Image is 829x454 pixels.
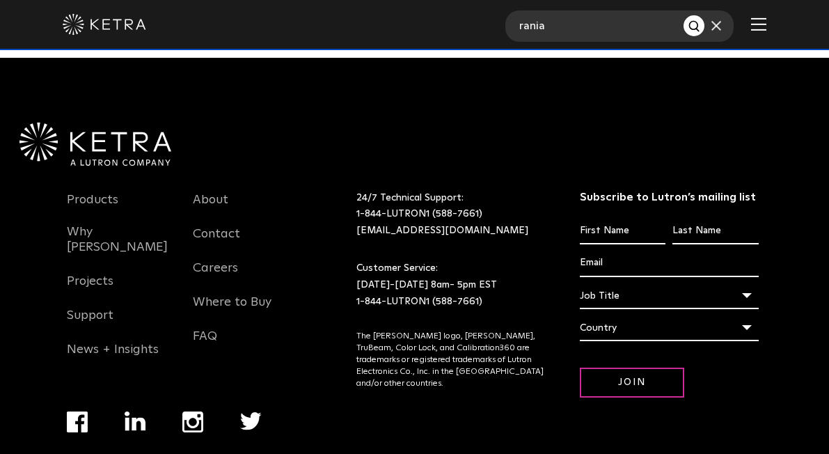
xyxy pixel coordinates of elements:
[19,123,171,166] img: Ketra-aLutronCo_White_RGB
[672,218,758,244] input: Last Name
[356,297,482,306] a: 1-844-LUTRON1 (588-7661)
[67,412,88,432] img: facebook
[67,192,118,224] a: Products
[125,412,146,431] img: linkedin
[193,295,271,327] a: Where to Buy
[580,315,759,341] div: Country
[67,274,113,306] a: Projects
[240,412,262,430] img: twitter
[751,17,766,31] img: Hamburger%20Nav.svg
[67,308,113,340] a: Support
[63,14,146,35] img: ketra-logo-2019-white
[580,190,759,205] h3: Subscribe to Lutron’s mailing list
[580,250,759,276] input: Email
[580,368,684,398] input: Join
[193,192,228,224] a: About
[684,15,704,36] button: Search
[356,260,545,310] p: Customer Service: [DATE]-[DATE] 8am- 5pm EST
[67,342,159,374] a: News + Insights
[193,260,238,292] a: Careers
[193,329,217,361] a: FAQ
[688,19,702,34] img: search button
[356,331,545,389] p: The [PERSON_NAME] logo, [PERSON_NAME], TruBeam, Color Lock, and Calibration360 are trademarks or ...
[67,190,173,374] div: Navigation Menu
[356,190,545,240] p: 24/7 Technical Support:
[580,218,665,244] input: First Name
[711,21,721,31] img: close search form
[580,283,759,309] div: Job Title
[193,190,299,361] div: Navigation Menu
[356,226,528,235] a: [EMAIL_ADDRESS][DOMAIN_NAME]
[182,412,203,432] img: instagram
[193,226,240,258] a: Contact
[356,209,482,219] a: 1-844-LUTRON1 (588-7661)
[67,224,173,272] a: Why [PERSON_NAME]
